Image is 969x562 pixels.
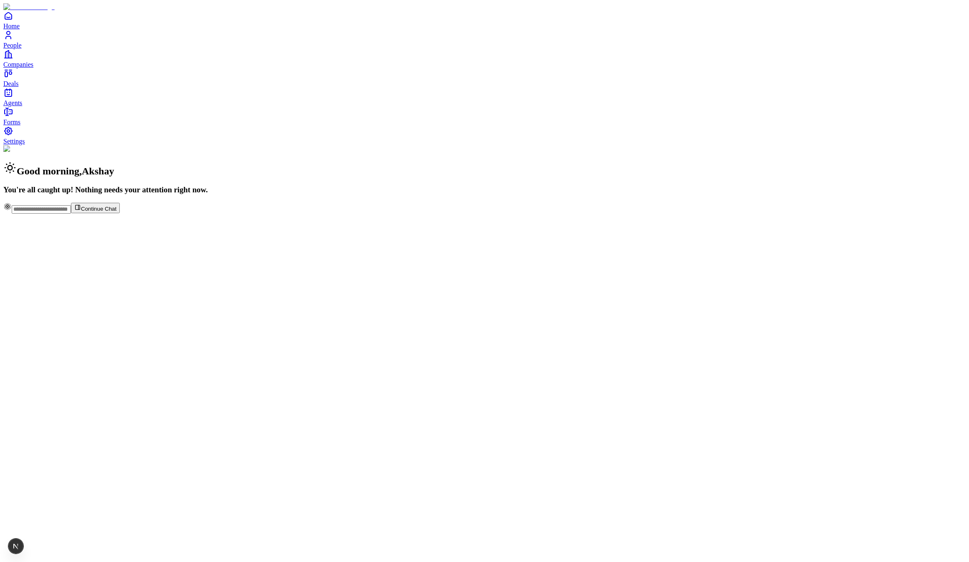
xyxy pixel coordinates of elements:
[3,185,966,194] h3: You're all caught up! Nothing needs your attention right now.
[3,3,55,11] img: Item Brain Logo
[3,30,966,49] a: People
[3,126,966,145] a: Settings
[3,23,20,30] span: Home
[3,99,22,106] span: Agents
[3,88,966,106] a: Agents
[3,61,33,68] span: Companies
[71,203,120,213] button: Continue Chat
[3,161,966,177] h2: Good morning , Akshay
[81,206,116,212] span: Continue Chat
[3,138,25,145] span: Settings
[3,11,966,30] a: Home
[3,80,18,87] span: Deals
[3,107,966,126] a: Forms
[3,202,966,214] div: Continue Chat
[3,118,20,126] span: Forms
[3,145,43,153] img: Background
[3,68,966,87] a: Deals
[3,49,966,68] a: Companies
[3,42,22,49] span: People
